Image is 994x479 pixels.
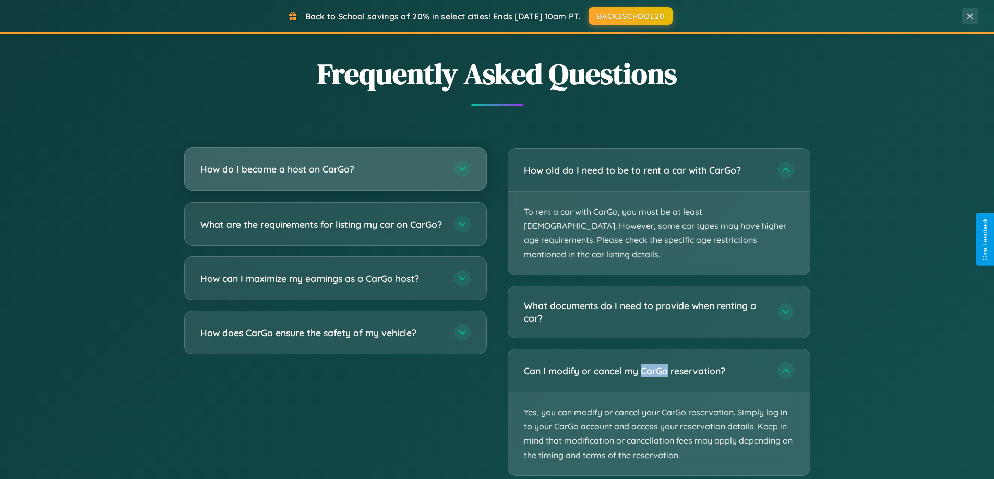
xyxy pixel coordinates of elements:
h3: How can I maximize my earnings as a CarGo host? [200,272,444,285]
h3: Can I modify or cancel my CarGo reservation? [524,364,767,377]
h3: What are the requirements for listing my car on CarGo? [200,218,444,231]
div: Give Feedback [981,218,989,261]
p: Yes, you can modify or cancel your CarGo reservation. Simply log in to your CarGo account and acc... [508,392,810,475]
h2: Frequently Asked Questions [184,54,810,94]
h3: How does CarGo ensure the safety of my vehicle? [200,326,444,339]
span: Back to School savings of 20% in select cities! Ends [DATE] 10am PT. [305,11,581,21]
p: To rent a car with CarGo, you must be at least [DEMOGRAPHIC_DATA]. However, some car types may ha... [508,192,810,275]
button: BACK2SCHOOL20 [589,7,673,25]
h3: How do I become a host on CarGo? [200,163,444,176]
h3: What documents do I need to provide when renting a car? [524,299,767,325]
h3: How old do I need to be to rent a car with CarGo? [524,164,767,177]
